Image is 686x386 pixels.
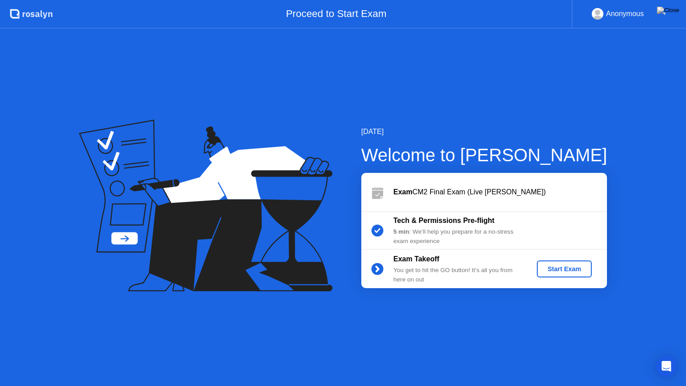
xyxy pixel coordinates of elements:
b: Tech & Permissions Pre-flight [393,217,494,224]
div: Open Intercom Messenger [656,356,677,377]
b: Exam Takeoff [393,255,439,263]
div: [DATE] [361,126,607,137]
img: Close [657,7,679,14]
div: Welcome to [PERSON_NAME] [361,142,607,168]
div: : We’ll help you prepare for a no-stress exam experience [393,227,522,246]
div: Anonymous [606,8,644,20]
div: Start Exam [540,265,588,273]
b: Exam [393,188,413,196]
b: 5 min [393,228,410,235]
button: Start Exam [537,260,592,277]
div: You get to hit the GO button! It’s all you from here on out [393,266,522,284]
div: CM2 Final Exam (Live [PERSON_NAME]) [393,187,607,197]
